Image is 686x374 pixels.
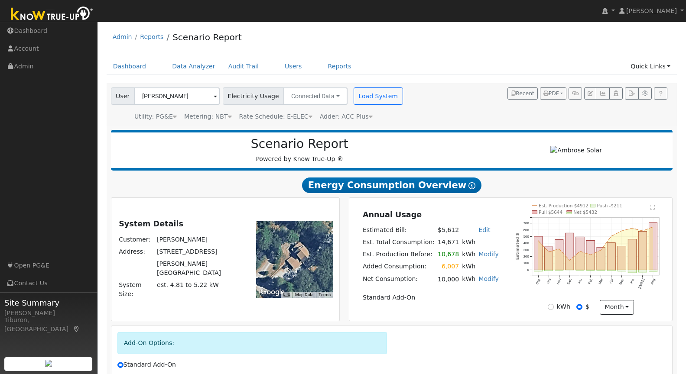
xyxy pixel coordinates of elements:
[650,204,655,210] text: 
[555,270,563,271] rect: onclick=""
[577,278,583,284] text: Jan
[523,235,529,239] text: 500
[628,239,637,270] rect: onclick=""
[538,240,539,242] circle: onclick=""
[113,33,132,40] a: Admin
[117,279,156,300] td: System Size:
[4,316,93,334] div: Tiburon, [GEOGRAPHIC_DATA]
[608,278,614,284] text: Apr
[523,221,529,225] text: 700
[649,270,657,272] rect: onclick=""
[566,270,574,271] rect: onclick=""
[597,203,622,208] text: Push -$211
[156,279,240,300] td: System Size
[625,87,638,100] button: Export Interval Data
[588,278,594,285] text: Feb
[507,87,538,100] button: Recent
[140,33,163,40] a: Reports
[7,5,98,24] img: Know True-Up
[363,210,422,219] u: Annual Usage
[156,258,240,279] td: [PERSON_NAME][GEOGRAPHIC_DATA]
[73,326,81,332] a: Map
[555,240,563,270] rect: onclick=""
[639,270,647,273] rect: onclick=""
[156,233,240,245] td: [PERSON_NAME]
[539,203,588,208] text: Est. Production $4912
[618,246,626,270] rect: onclick=""
[548,304,554,310] input: kWh
[523,248,529,252] text: 300
[523,261,529,265] text: 100
[590,254,591,255] circle: onclick=""
[618,270,626,271] rect: onclick=""
[624,58,677,74] a: Quick Links
[600,300,634,315] button: month
[609,87,623,100] button: Login As
[156,245,240,258] td: [STREET_ADDRESS]
[550,146,602,155] img: Ambrose Solar
[654,87,667,100] a: Help Link
[172,32,242,42] a: Scenario Report
[478,275,499,282] a: Modify
[586,241,595,270] rect: onclick=""
[545,247,553,270] rect: onclick=""
[107,58,153,74] a: Dashboard
[354,87,403,105] button: Load System
[527,268,529,272] text: 0
[653,226,654,228] circle: onclick=""
[569,87,582,100] button: Generate Report Link
[283,292,289,298] button: Keyboard shortcuts
[278,58,309,74] a: Users
[111,87,135,105] span: User
[258,287,287,298] a: Open this area in Google Maps (opens a new window)
[120,137,479,152] h2: Scenario Report
[117,245,156,258] td: Address:
[322,58,358,74] a: Reports
[258,287,287,298] img: Google
[117,362,124,368] input: Standard Add-On
[629,278,635,284] text: Jun
[534,236,543,270] rect: onclick=""
[597,270,605,271] rect: onclick=""
[436,224,460,236] td: $5,612
[584,87,596,100] button: Edit User
[597,247,605,270] rect: onclick=""
[618,278,624,285] text: May
[649,222,657,270] rect: onclick=""
[548,251,549,252] circle: onclick=""
[607,270,615,271] rect: onclick=""
[585,302,589,311] label: $
[117,332,387,354] div: Add-On Options:
[184,112,232,121] div: Metering: NBT
[436,248,460,261] td: 10,678
[546,277,552,284] text: Oct
[638,87,652,100] button: Settings
[632,227,633,229] circle: onclick=""
[566,233,574,270] rect: onclick=""
[576,304,582,310] input: $
[4,297,93,309] span: Site Summary
[115,137,484,164] div: Powered by Know True-Up ®
[295,292,313,298] button: Map Data
[621,230,623,232] circle: onclick=""
[545,270,553,271] rect: onclick=""
[361,261,436,273] td: Added Consumption:
[559,248,560,250] circle: onclick=""
[361,248,436,261] td: Est. Production Before:
[607,243,615,270] rect: onclick=""
[515,233,520,260] text: Estimated $
[222,58,265,74] a: Audit Trail
[157,281,219,288] span: est. 4.81 to 5.22 kW
[320,112,373,121] div: Adder: ACC Plus
[598,278,604,285] text: Mar
[461,248,477,261] td: kWh
[650,278,656,285] text: Aug
[637,278,645,289] text: [DATE]
[600,249,601,251] circle: onclick=""
[361,291,500,303] td: Standard Add-On
[596,87,609,100] button: Multi-Series Graph
[611,235,612,237] circle: onclick=""
[586,270,595,271] rect: onclick=""
[461,236,501,248] td: kWh
[540,87,566,100] button: PDF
